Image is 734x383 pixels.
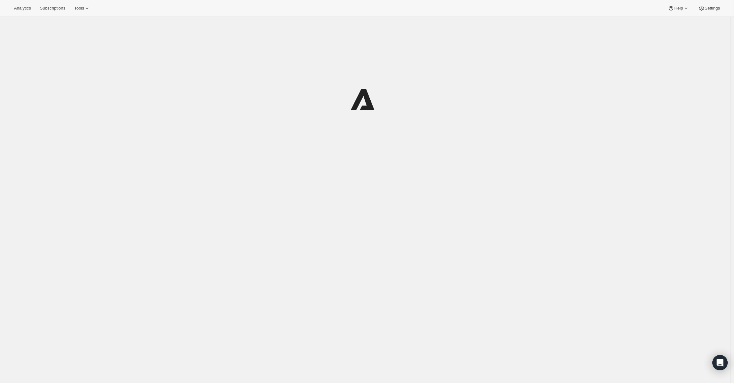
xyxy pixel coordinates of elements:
[14,6,31,11] span: Analytics
[74,6,84,11] span: Tools
[712,355,728,370] div: Open Intercom Messenger
[36,4,69,13] button: Subscriptions
[674,6,683,11] span: Help
[10,4,35,13] button: Analytics
[70,4,94,13] button: Tools
[695,4,724,13] button: Settings
[40,6,65,11] span: Subscriptions
[664,4,693,13] button: Help
[705,6,720,11] span: Settings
